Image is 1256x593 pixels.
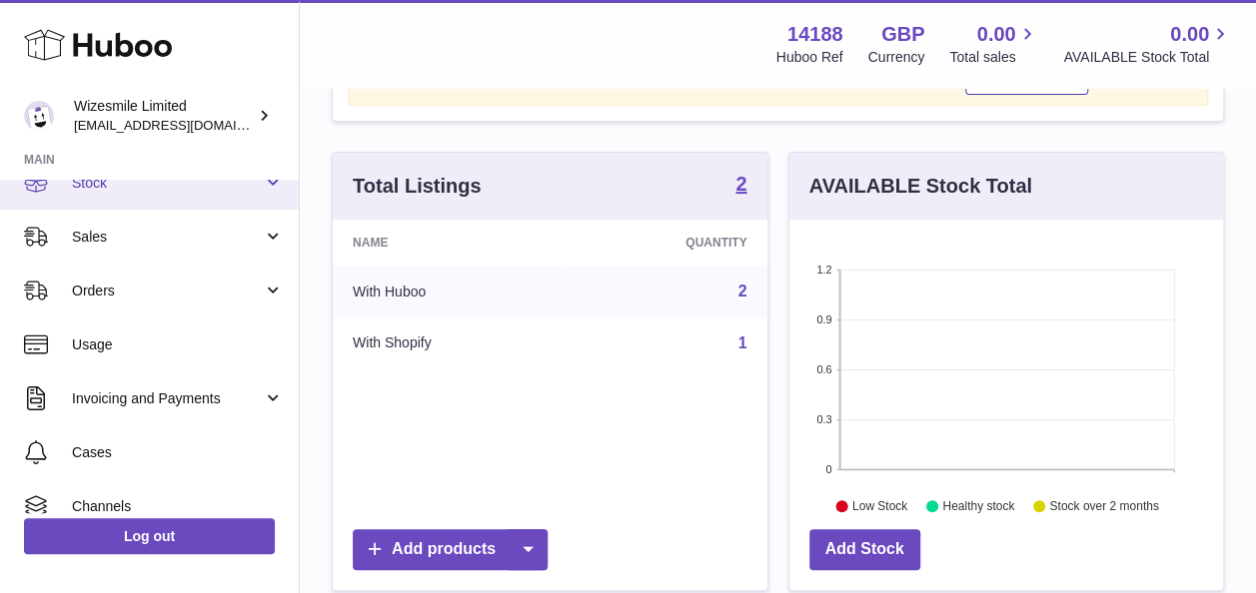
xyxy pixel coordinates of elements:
[74,117,294,133] span: [EMAIL_ADDRESS][DOMAIN_NAME]
[776,48,843,67] div: Huboo Ref
[738,283,747,299] a: 2
[1170,21,1209,48] span: 0.00
[868,48,925,67] div: Currency
[72,497,284,516] span: Channels
[735,174,746,194] strong: 2
[949,48,1038,67] span: Total sales
[333,220,567,266] th: Name
[1049,499,1158,513] text: Stock over 2 months
[825,463,831,475] text: 0
[72,389,263,408] span: Invoicing and Payments
[72,282,263,300] span: Orders
[851,499,907,513] text: Low Stock
[735,174,746,198] a: 2
[881,21,924,48] strong: GBP
[333,317,567,369] td: With Shopify
[816,413,831,425] text: 0.3
[567,220,766,266] th: Quantity
[72,174,263,193] span: Stock
[809,529,920,570] a: Add Stock
[816,264,831,276] text: 1.2
[72,228,263,247] span: Sales
[949,21,1038,67] a: 0.00 Total sales
[353,173,482,200] h3: Total Listings
[809,173,1032,200] h3: AVAILABLE Stock Total
[24,101,54,131] img: internalAdmin-14188@internal.huboo.com
[74,97,254,135] div: Wizesmile Limited
[1063,21,1232,67] a: 0.00 AVAILABLE Stock Total
[72,443,284,462] span: Cases
[738,334,747,351] a: 1
[787,21,843,48] strong: 14188
[333,266,567,317] td: With Huboo
[816,313,831,325] text: 0.9
[816,363,831,375] text: 0.6
[24,518,275,554] a: Log out
[353,529,548,570] a: Add products
[977,21,1016,48] span: 0.00
[72,335,284,354] span: Usage
[1063,48,1232,67] span: AVAILABLE Stock Total
[942,499,1015,513] text: Healthy stock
